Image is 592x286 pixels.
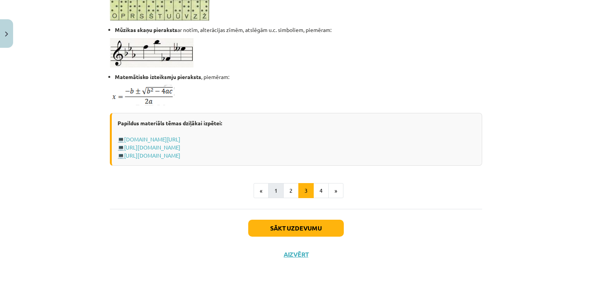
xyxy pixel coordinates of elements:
[283,183,299,199] button: 2
[115,26,482,34] li: ar notīm, alterācijas zīmēm, atslēgām u.c. simboliem, piemēram:
[115,73,201,80] strong: Matemātisko izteiksmju pieraksts
[110,113,482,166] div: 💻 💻 💻
[328,183,343,199] button: »
[254,183,269,199] button: «
[5,32,8,37] img: icon-close-lesson-0947bae3869378f0d4975bcd49f059093ad1ed9edebbc8119c70593378902aed.svg
[298,183,314,199] button: 3
[281,251,311,258] button: Aizvērt
[124,136,180,143] a: [DOMAIN_NAME][URL]
[248,220,344,237] button: Sākt uzdevumu
[313,183,329,199] button: 4
[268,183,284,199] button: 1
[115,26,177,33] strong: Mūzikas skaņu pieraksts
[124,152,180,159] a: [URL][DOMAIN_NAME]
[115,73,482,81] li: , piemēram:
[124,144,180,151] a: [URL][DOMAIN_NAME]
[110,183,482,199] nav: Page navigation example
[118,119,222,126] strong: Papildus materiāls tēmas dziļākai izpētei:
